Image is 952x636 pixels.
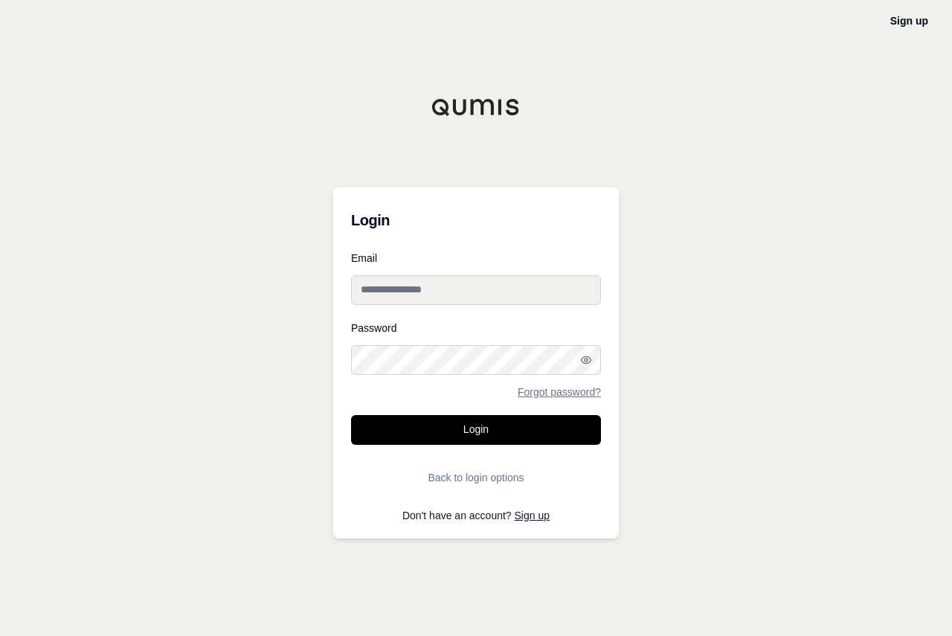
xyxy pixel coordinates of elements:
[351,323,601,333] label: Password
[890,15,928,27] a: Sign up
[351,463,601,492] button: Back to login options
[515,510,550,521] a: Sign up
[351,205,601,235] h3: Login
[351,510,601,521] p: Don't have an account?
[431,98,521,116] img: Qumis
[518,387,601,397] a: Forgot password?
[351,253,601,263] label: Email
[351,415,601,445] button: Login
